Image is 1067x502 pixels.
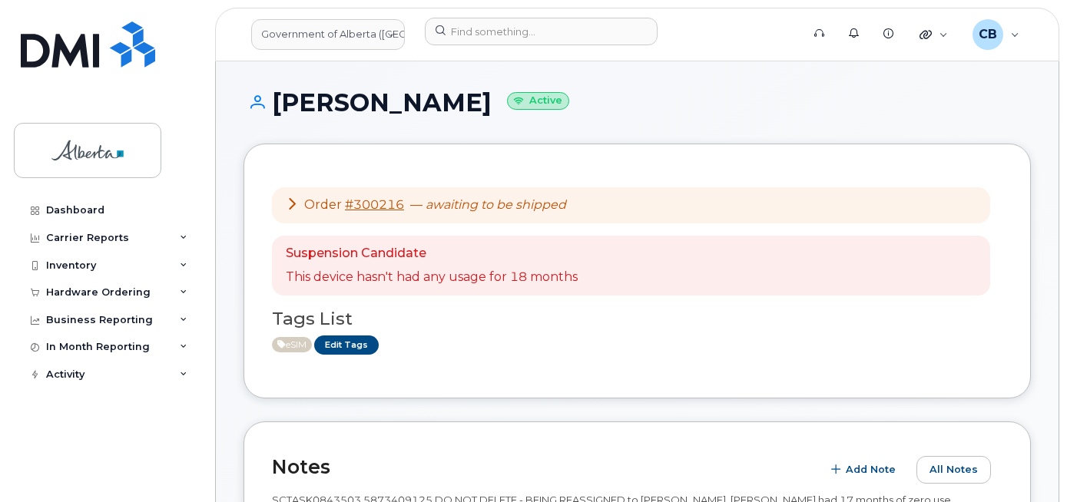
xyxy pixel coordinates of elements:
p: Suspension Candidate [286,245,578,263]
h1: [PERSON_NAME] [244,89,1031,116]
a: #300216 [345,197,404,212]
a: Edit Tags [314,335,379,355]
h3: Tags List [272,309,1002,329]
em: awaiting to be shipped [426,197,566,212]
span: — [410,197,566,212]
span: Add Note [846,462,896,477]
small: Active [507,92,569,110]
p: This device hasn't had any usage for 18 months [286,269,578,286]
button: Add Note [821,456,909,484]
span: All Notes [929,462,978,477]
h2: Notes [272,455,814,478]
span: Active [272,337,312,352]
button: All Notes [916,456,991,484]
span: Order [304,197,342,212]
